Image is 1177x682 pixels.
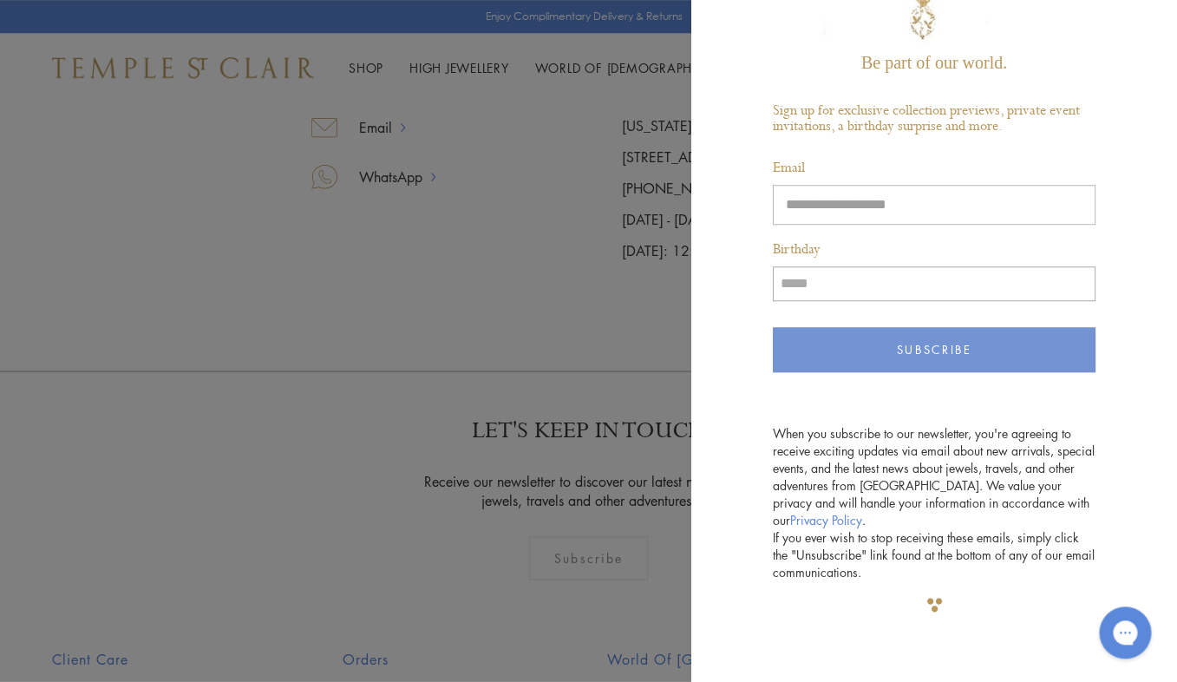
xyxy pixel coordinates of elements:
p: When you subscribe to our newsletter, you're agreeing to receive exciting updates via email about... [773,424,1095,528]
p: Birthday [773,225,821,266]
p: Be part of our world. [773,49,1095,77]
p: Sign up for exclusive collection previews, private event invitations, a birthday surprise and more. [773,77,1095,143]
a: Privacy Policy [790,511,862,528]
iframe: Gorgias live chat messenger [1090,600,1160,665]
input: Birthday [773,266,1095,301]
img: granulation_78177fb1-00b2-47a4-9ed5-b709251a6b7b.png [927,598,942,612]
p: Email [773,143,805,185]
p: If you ever wish to stop receiving these emails, simply click the "Unsubscribe" link found at the... [773,528,1095,580]
input: Enter your email address [773,185,1095,225]
button: Subscribe [773,327,1095,372]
